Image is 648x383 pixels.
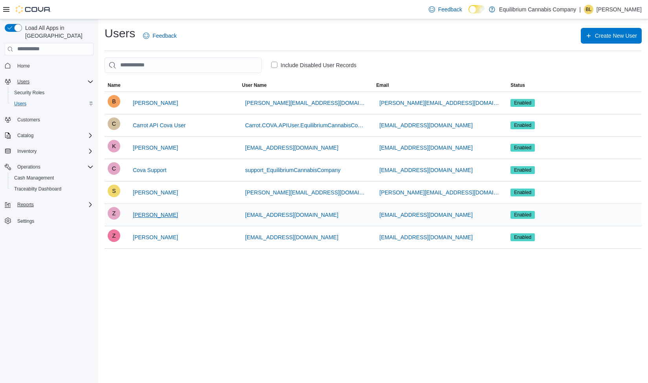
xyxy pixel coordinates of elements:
[380,233,473,241] span: [EMAIL_ADDRESS][DOMAIN_NAME]
[380,166,473,174] span: [EMAIL_ADDRESS][DOMAIN_NAME]
[130,185,181,200] button: [PERSON_NAME]
[14,147,94,156] span: Inventory
[5,57,94,247] nav: Complex example
[376,207,476,223] button: [EMAIL_ADDRESS][DOMAIN_NAME]
[130,207,181,223] button: [PERSON_NAME]
[11,88,48,97] a: Security Roles
[11,99,29,108] a: Users
[8,183,97,194] button: Traceabilty Dashboard
[376,117,476,133] button: [EMAIL_ADDRESS][DOMAIN_NAME]
[242,162,344,178] button: support_EquilibriumCannabisCompany
[380,189,501,196] span: [PERSON_NAME][EMAIL_ADDRESS][DOMAIN_NAME]
[2,130,97,141] button: Catalog
[376,140,476,156] button: [EMAIL_ADDRESS][DOMAIN_NAME]
[8,172,97,183] button: Cash Management
[468,5,485,13] input: Dark Mode
[17,164,40,170] span: Operations
[112,162,116,175] span: C
[2,60,97,71] button: Home
[133,121,186,129] span: Carrot API Cova User
[105,26,135,41] h1: Users
[11,184,94,194] span: Traceabilty Dashboard
[130,229,181,245] button: [PERSON_NAME]
[514,234,531,241] span: Enabled
[499,5,576,14] p: Equilibrium Cannabis Company
[2,161,97,172] button: Operations
[514,189,531,196] span: Enabled
[133,166,167,174] span: Cova Support
[595,32,637,40] span: Create New User
[112,185,116,197] span: S
[14,216,37,226] a: Settings
[16,5,51,13] img: Cova
[130,140,181,156] button: [PERSON_NAME]
[17,79,29,85] span: Users
[514,122,531,129] span: Enabled
[376,229,476,245] button: [EMAIL_ADDRESS][DOMAIN_NAME]
[271,60,356,70] label: Include Disabled User Records
[245,233,338,241] span: [EMAIL_ADDRESS][DOMAIN_NAME]
[130,117,189,133] button: Carrot API Cova User
[112,140,116,152] span: K
[11,173,57,183] a: Cash Management
[8,87,97,98] button: Security Roles
[8,98,97,109] button: Users
[245,144,338,152] span: [EMAIL_ADDRESS][DOMAIN_NAME]
[510,166,535,174] span: Enabled
[108,95,120,108] div: Brandon
[14,186,61,192] span: Traceabilty Dashboard
[14,162,44,172] button: Operations
[14,61,33,71] a: Home
[152,32,176,40] span: Feedback
[130,162,170,178] button: Cova Support
[586,5,592,14] span: BL
[245,211,338,219] span: [EMAIL_ADDRESS][DOMAIN_NAME]
[14,61,94,71] span: Home
[2,199,97,210] button: Reports
[245,99,367,107] span: [PERSON_NAME][EMAIL_ADDRESS][DOMAIN_NAME]
[133,233,178,241] span: [PERSON_NAME]
[242,117,370,133] button: Carrot.COVA.APIUser.EquilibriumCannabisCompany
[2,146,97,157] button: Inventory
[376,185,505,200] button: [PERSON_NAME][EMAIL_ADDRESS][DOMAIN_NAME]
[14,200,37,209] button: Reports
[242,207,341,223] button: [EMAIL_ADDRESS][DOMAIN_NAME]
[108,185,120,197] div: Susan
[11,88,94,97] span: Security Roles
[11,99,94,108] span: Users
[133,211,178,219] span: [PERSON_NAME]
[245,189,367,196] span: [PERSON_NAME][EMAIL_ADDRESS][DOMAIN_NAME]
[438,5,462,13] span: Feedback
[108,162,120,175] div: Cova
[14,131,94,140] span: Catalog
[14,147,40,156] button: Inventory
[108,82,121,88] span: Name
[510,99,535,107] span: Enabled
[242,185,370,200] button: [PERSON_NAME][EMAIL_ADDRESS][DOMAIN_NAME]
[426,2,465,17] a: Feedback
[242,140,341,156] button: [EMAIL_ADDRESS][DOMAIN_NAME]
[510,121,535,129] span: Enabled
[245,166,341,174] span: support_EquilibriumCannabisCompany
[108,117,120,130] div: Carrot
[14,115,94,125] span: Customers
[2,114,97,125] button: Customers
[14,77,33,86] button: Users
[514,167,531,174] span: Enabled
[17,132,33,139] span: Catalog
[17,63,30,69] span: Home
[2,76,97,87] button: Users
[579,5,581,14] p: |
[140,28,180,44] a: Feedback
[242,82,267,88] span: User Name
[2,215,97,226] button: Settings
[510,211,535,219] span: Enabled
[17,148,37,154] span: Inventory
[380,121,473,129] span: [EMAIL_ADDRESS][DOMAIN_NAME]
[376,95,505,111] button: [PERSON_NAME][EMAIL_ADDRESS][DOMAIN_NAME]
[242,95,370,111] button: [PERSON_NAME][EMAIL_ADDRESS][DOMAIN_NAME]
[112,117,116,130] span: C
[17,202,34,208] span: Reports
[112,207,116,220] span: Z
[510,233,535,241] span: Enabled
